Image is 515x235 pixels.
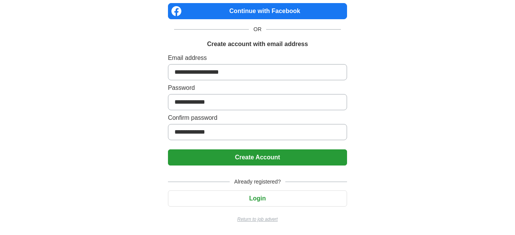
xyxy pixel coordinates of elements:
[168,113,347,122] label: Confirm password
[230,178,285,186] span: Already registered?
[207,40,308,49] h1: Create account with email address
[168,83,347,93] label: Password
[168,195,347,202] a: Login
[249,25,266,33] span: OR
[168,190,347,207] button: Login
[168,3,347,19] a: Continue with Facebook
[168,216,347,223] a: Return to job advert
[168,53,347,63] label: Email address
[168,149,347,165] button: Create Account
